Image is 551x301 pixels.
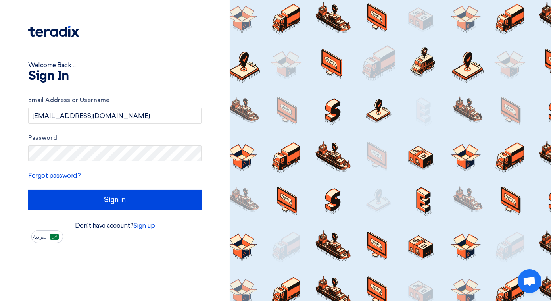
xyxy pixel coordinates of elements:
div: Welcome Back ... [28,60,202,70]
span: العربية [33,234,48,240]
div: Open chat [518,269,541,293]
img: ar-AR.png [50,234,59,240]
div: Don't have account? [28,221,202,230]
img: Teradix logo [28,26,79,37]
a: Forgot password? [28,172,81,179]
a: Sign up [134,222,155,229]
h1: Sign In [28,70,202,83]
label: Password [28,133,202,143]
input: Enter your business email or username [28,108,202,124]
button: العربية [31,230,63,243]
label: Email Address or Username [28,96,202,105]
input: Sign in [28,190,202,210]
